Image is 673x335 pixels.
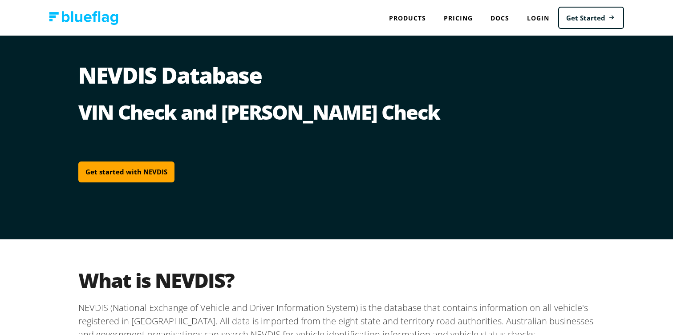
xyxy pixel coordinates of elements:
a: Get Started [558,7,624,29]
a: Pricing [435,9,482,27]
a: Get started with NEVDIS [78,161,174,182]
img: Blue Flag logo [49,11,118,25]
a: Login to Blue Flag application [518,9,558,27]
div: Products [380,9,435,27]
h2: What is NEVDIS? [78,268,595,292]
h2: VIN Check and [PERSON_NAME] Check [78,100,595,124]
h1: NEVDIS Database [78,64,595,100]
a: Docs [482,9,518,27]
